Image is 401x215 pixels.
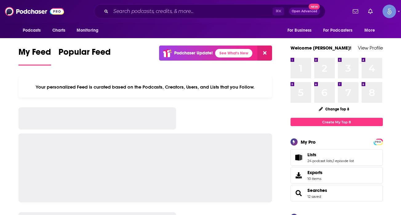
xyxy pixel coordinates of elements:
a: 24 podcast lists [307,159,332,163]
button: open menu [319,25,362,36]
span: PRO [375,140,382,144]
span: Lists [307,152,316,157]
a: Charts [48,25,69,36]
span: For Podcasters [323,26,353,35]
a: Show notifications dropdown [350,6,361,17]
span: Open Advanced [292,10,317,13]
span: Exports [293,171,305,180]
span: Exports [307,170,323,175]
a: Lists [307,152,354,157]
a: Create My Top 8 [291,118,383,126]
span: More [364,26,375,35]
span: , [332,159,333,163]
span: My Feed [18,47,51,61]
a: PRO [375,139,382,144]
span: Podcasts [23,26,41,35]
a: Show notifications dropdown [366,6,375,17]
a: Popular Feed [58,47,111,66]
a: 12 saved [307,194,321,199]
span: For Business [287,26,312,35]
a: Searches [307,188,327,193]
a: Exports [291,167,383,184]
a: 1 episode list [333,159,354,163]
span: Monitoring [77,26,98,35]
div: Search podcasts, credits, & more... [94,4,325,18]
button: open menu [18,25,49,36]
button: Show profile menu [383,5,396,18]
img: User Profile [383,5,396,18]
span: New [309,4,320,10]
span: Logged in as Spiral5-G1 [383,5,396,18]
button: Open AdvancedNew [289,8,320,15]
button: open menu [72,25,106,36]
button: open menu [360,25,383,36]
span: ⌘ K [273,7,284,15]
a: Welcome [PERSON_NAME]! [291,45,351,51]
button: open menu [283,25,319,36]
span: Searches [291,185,383,201]
span: Lists [291,149,383,166]
a: Searches [293,189,305,197]
span: Popular Feed [58,47,111,61]
a: View Profile [358,45,383,51]
span: Charts [52,26,66,35]
a: See What's New [215,49,252,58]
div: My Pro [301,139,316,145]
img: Podchaser - Follow, Share and Rate Podcasts [5,6,64,17]
span: 10 items [307,177,323,181]
div: Your personalized Feed is curated based on the Podcasts, Creators, Users, and Lists that you Follow. [18,77,272,98]
button: Change Top 8 [315,105,353,113]
p: Podchaser Update! [174,50,213,56]
a: My Feed [18,47,51,66]
a: Lists [293,153,305,162]
input: Search podcasts, credits, & more... [111,6,273,16]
